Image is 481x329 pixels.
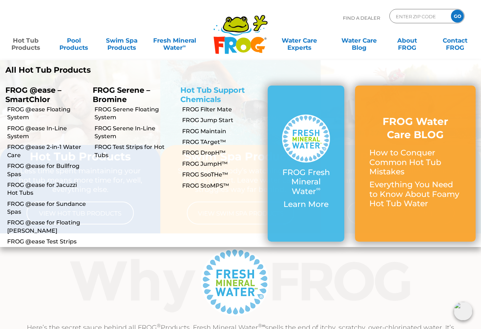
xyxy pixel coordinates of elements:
[7,181,87,197] a: FROG @ease for Jacuzzi Hot Tubs
[7,106,87,122] a: FROG @ease Floating System
[94,125,175,141] a: FROG Serene In-Line System
[103,33,140,48] a: Swim SpaProducts
[93,86,169,103] p: FROG Serene – Bromine
[182,138,262,146] a: FROG TArget™
[7,143,87,159] a: FROG @ease 2-in-1 Water Care
[282,200,330,209] p: Learn More
[437,33,474,48] a: ContactFROG
[182,106,262,113] a: FROG Filter Mate
[369,148,461,176] p: How to Conquer Common Hot Tub Mistakes
[94,143,175,159] a: FROG Test Strips for Hot Tubs
[269,33,330,48] a: Water CareExperts
[182,160,262,168] a: FROG JumpH™
[7,125,87,141] a: FROG @ease In-Line System
[340,33,378,48] a: Water CareBlog
[7,200,87,216] a: FROG @ease for Sundance Spas
[5,66,235,75] a: All Hot Tub Products
[7,238,87,246] a: FROG @ease Test Strips
[182,127,262,135] a: FROG Maintain
[182,149,262,157] a: FROG DropH™
[451,10,464,23] input: GO
[183,43,186,49] sup: ∞
[395,11,443,21] input: Zip Code Form
[7,219,87,235] a: FROG @ease for Floating [PERSON_NAME]
[151,33,198,48] a: Fresh MineralWater∞
[369,180,461,208] p: Everything You Need to Know About Foamy Hot Tub Water
[182,182,262,190] a: FROG StoMPS™
[180,86,245,103] a: Hot Tub Support Chemicals
[5,86,82,103] p: FROG @ease – SmartChlor
[7,162,87,178] a: FROG @ease for Bullfrog Spas
[182,171,262,179] a: FROG SooTHe™
[157,323,161,328] sup: ®
[55,33,92,48] a: PoolProducts
[94,106,175,122] a: FROG Serene Floating System
[282,168,330,196] p: FROG Fresh Mineral Water
[369,115,461,212] a: FROG Water Care BLOG How to Conquer Common Hot Tub Mistakes Everything You Need to Know About Foa...
[343,9,380,27] p: Find A Dealer
[182,116,262,124] a: FROG Jump Start
[389,33,426,48] a: AboutFROG
[258,323,266,328] sup: ®∞
[316,185,320,192] sup: ∞
[7,33,44,48] a: Hot TubProducts
[282,115,330,213] a: FROG Fresh Mineral Water∞ Learn More
[56,246,426,318] img: Why Frog
[454,302,472,320] img: openIcon
[369,115,461,141] h3: FROG Water Care BLOG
